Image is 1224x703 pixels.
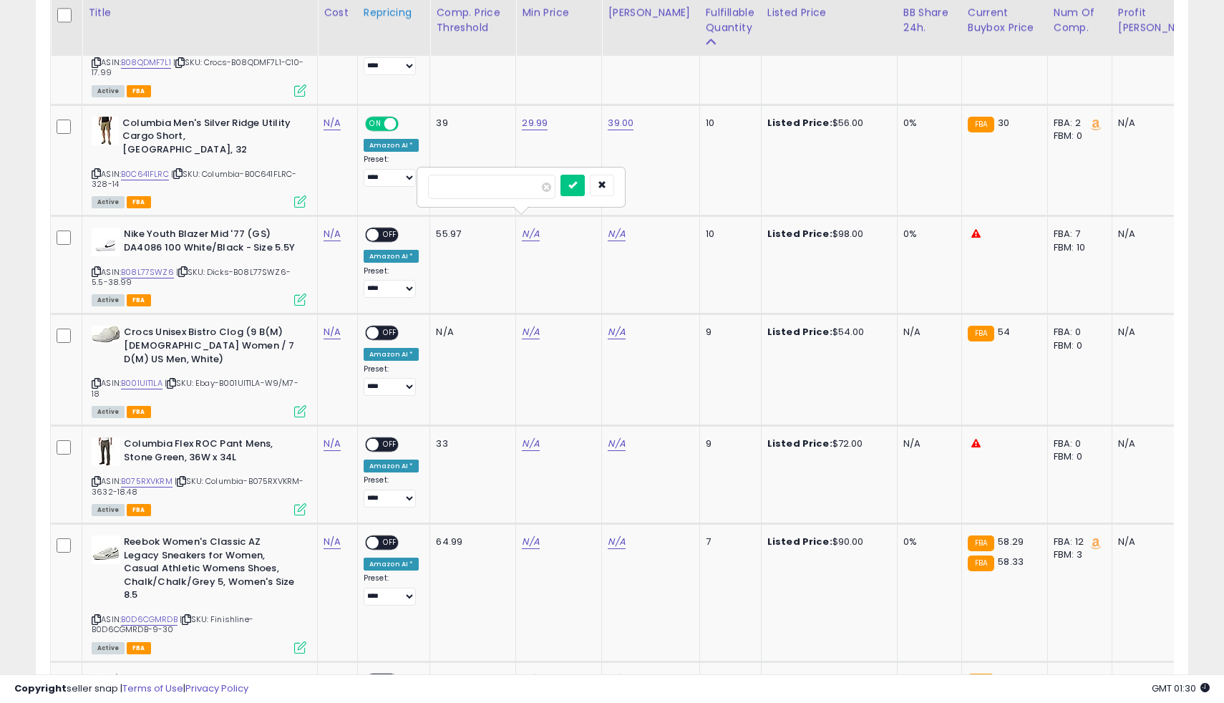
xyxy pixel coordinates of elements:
b: Crocs Unisex Bistro Clog (9 B(M) [DEMOGRAPHIC_DATA] Women / 7 D(M) US Men, White) [124,326,298,369]
b: Columbia Men's Silver Ridge Utility Cargo Short, [GEOGRAPHIC_DATA], 32 [122,117,296,160]
a: B075RXVKRM [121,475,173,488]
div: 33 [436,437,505,450]
span: | SKU: Columbia-B075RXVKRM-3632-18.48 [92,475,304,497]
div: Comp. Price Threshold [436,5,510,35]
div: $54.00 [767,326,886,339]
div: 0% [903,228,951,241]
b: Listed Price: [767,535,832,548]
div: BB Share 24h. [903,5,956,35]
span: OFF [379,327,402,339]
div: N/A [1118,117,1198,130]
div: FBM: 10 [1054,241,1101,254]
div: Amazon AI * [364,348,419,361]
div: 39 [436,117,505,130]
div: FBA: 0 [1054,326,1101,339]
a: N/A [608,437,625,451]
span: ON [366,117,384,130]
a: N/A [522,227,539,241]
b: Listed Price: [767,437,832,450]
div: 55.97 [436,228,505,241]
span: | SKU: Ebay-B001UIT1LA-W9/M7-18 [92,377,298,399]
div: $72.00 [767,437,886,450]
div: Preset: [364,573,419,606]
div: $56.00 [767,117,886,130]
span: 54 [998,325,1010,339]
span: FBA [127,196,151,208]
a: N/A [324,116,341,130]
div: N/A [903,326,951,339]
span: OFF [379,439,402,451]
span: FBA [127,642,151,654]
div: 10 [706,117,750,130]
div: N/A [1118,326,1198,339]
span: All listings currently available for purchase on Amazon [92,504,125,516]
span: All listings currently available for purchase on Amazon [92,294,125,306]
div: 0% [903,117,951,130]
span: 2025-10-14 01:30 GMT [1152,682,1210,695]
div: $98.00 [767,228,886,241]
span: All listings currently available for purchase on Amazon [92,642,125,654]
small: FBA [968,326,994,341]
a: B0D6CGMRDB [121,614,178,626]
div: ASIN: [92,228,306,304]
a: B001UIT1LA [121,377,162,389]
img: 41fvRLNRt3L._SL40_.jpg [92,535,120,564]
small: FBA [968,117,994,132]
span: | SKU: Finishline-B0D6CGMRDB-9-30 [92,614,253,635]
a: N/A [522,437,539,451]
div: Listed Price [767,5,891,20]
span: FBA [127,406,151,418]
img: 31g9UTp41eL._SL40_.jpg [92,117,119,145]
span: | SKU: Crocs-B08QDMF7L1-C10-17.99 [92,57,304,78]
div: Repricing [364,5,424,20]
div: FBM: 3 [1054,548,1101,561]
div: $90.00 [767,535,886,548]
div: Profit [PERSON_NAME] [1118,5,1203,35]
div: Min Price [522,5,596,20]
div: N/A [1118,535,1198,548]
span: FBA [127,504,151,516]
div: N/A [903,437,951,450]
b: Listed Price: [767,227,832,241]
strong: Copyright [14,682,67,695]
a: B08QDMF7L1 [121,57,171,69]
a: B0C641FLRC [121,168,169,180]
span: All listings currently available for purchase on Amazon [92,85,125,97]
div: Num of Comp. [1054,5,1106,35]
img: 215gDZ1X-2L._SL40_.jpg [92,228,120,256]
div: Title [88,5,311,20]
span: OFF [397,117,419,130]
a: B08L77SWZ6 [121,266,174,278]
div: FBA: 12 [1054,535,1101,548]
span: | SKU: Columbia-B0C641FLRC-328-14 [92,168,297,190]
div: Cost [324,5,351,20]
div: Current Buybox Price [968,5,1041,35]
div: N/A [436,326,505,339]
span: | SKU: Dicks-B08L77SWZ6-5.5-38.99 [92,266,291,288]
a: N/A [522,535,539,549]
div: 9 [706,437,750,450]
span: All listings currently available for purchase on Amazon [92,196,125,208]
div: Preset: [364,155,419,187]
a: N/A [522,325,539,339]
span: 58.33 [998,555,1024,568]
div: ASIN: [92,5,306,95]
div: Preset: [364,364,419,397]
div: ASIN: [92,117,306,207]
div: [PERSON_NAME] [608,5,693,20]
b: Listed Price: [767,116,832,130]
div: FBA: 7 [1054,228,1101,241]
a: N/A [324,227,341,241]
div: 0% [903,535,951,548]
a: N/A [608,325,625,339]
a: N/A [608,535,625,549]
div: Amazon AI * [364,139,419,152]
a: Terms of Use [122,682,183,695]
div: ASIN: [92,535,306,652]
b: Reebok Women's Classic AZ Legacy Sneakers for Women, Casual Athletic Womens Shoes, Chalk/Chalk/Gr... [124,535,298,606]
div: Preset: [364,43,419,75]
div: 7 [706,535,750,548]
div: Preset: [364,475,419,508]
div: seller snap | | [14,682,248,696]
span: FBA [127,85,151,97]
